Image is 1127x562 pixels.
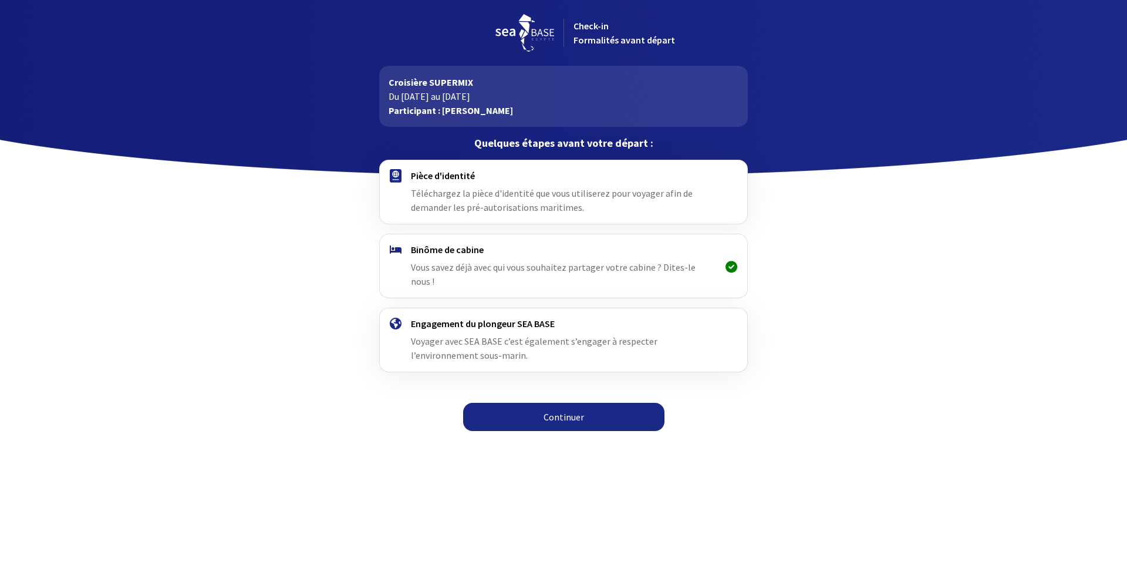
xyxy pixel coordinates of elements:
[411,244,716,255] h4: Binôme de cabine
[411,187,693,213] span: Téléchargez la pièce d'identité que vous utiliserez pour voyager afin de demander les pré-autoris...
[390,318,401,329] img: engagement.svg
[390,245,401,254] img: binome.svg
[379,136,747,150] p: Quelques étapes avant votre départ :
[463,403,664,431] a: Continuer
[411,335,657,361] span: Voyager avec SEA BASE c’est également s’engager à respecter l’environnement sous-marin.
[389,75,738,89] p: Croisière SUPERMIX
[390,169,401,183] img: passport.svg
[389,103,738,117] p: Participant : [PERSON_NAME]
[411,261,696,287] span: Vous savez déjà avec qui vous souhaitez partager votre cabine ? Dites-le nous !
[411,318,716,329] h4: Engagement du plongeur SEA BASE
[495,14,554,52] img: logo_seabase.svg
[389,89,738,103] p: Du [DATE] au [DATE]
[411,170,716,181] h4: Pièce d'identité
[573,20,675,46] span: Check-in Formalités avant départ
